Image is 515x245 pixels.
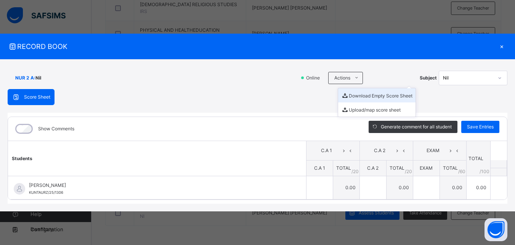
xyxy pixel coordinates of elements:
[420,165,433,171] span: EXAM
[386,176,413,200] td: 0.00
[466,176,490,200] td: 0.00
[390,165,404,171] span: TOTAL
[24,94,50,101] span: Score Sheet
[15,75,35,81] span: NUR 2 A :
[405,168,412,175] span: / 20
[29,190,63,195] span: KUNTAURZ/25/1306
[440,176,466,200] td: 0.00
[333,176,359,200] td: 0.00
[305,75,324,81] span: Online
[29,182,289,189] span: [PERSON_NAME]
[443,165,458,171] span: TOTAL
[312,147,341,154] span: C.A 1
[336,165,351,171] span: TOTAL
[485,218,507,241] button: Open asap
[381,123,452,130] span: Generate comment for all student
[420,75,437,81] span: Subject
[35,75,41,81] span: Nil
[466,141,490,176] th: TOTAL
[480,168,489,175] span: /100
[351,168,359,175] span: / 20
[338,88,416,102] li: dropdown-list-item-text-0
[334,75,350,81] span: Actions
[458,168,465,175] span: / 60
[419,147,448,154] span: EXAM
[443,75,493,81] div: Nil
[12,156,32,161] span: Students
[314,165,325,171] span: C.A 1
[496,41,507,52] div: ×
[467,123,494,130] span: Save Entries
[14,183,25,195] img: default.svg
[338,102,416,117] li: dropdown-list-item-text-1
[367,165,379,171] span: C.A 2
[38,125,74,132] label: Show Comments
[366,147,394,154] span: C.A 2
[8,41,496,52] span: RECORD BOOK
